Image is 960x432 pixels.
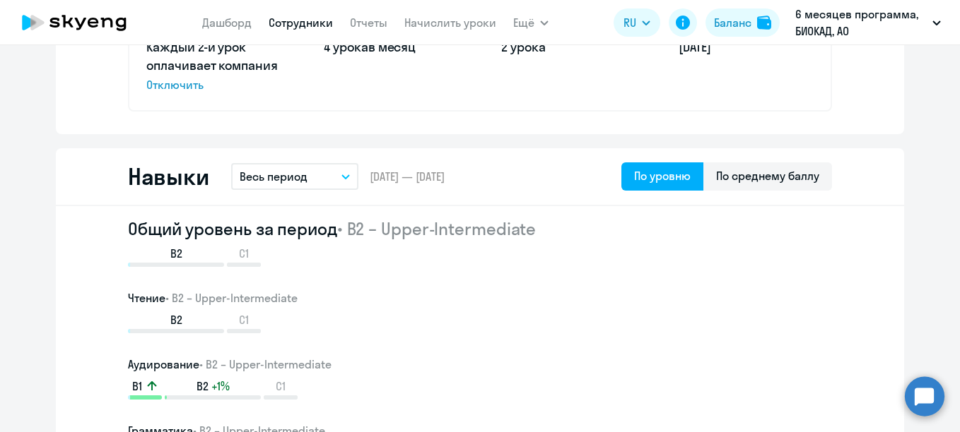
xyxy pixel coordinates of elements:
span: • B2 – Upper-Intermediate [165,291,298,305]
span: Ещё [513,14,534,31]
p: Весь период [240,168,308,185]
span: C1 [239,312,249,328]
img: balance [757,16,771,30]
span: 4 урока [324,39,368,55]
a: Отчеты [350,16,387,30]
span: C1 [276,378,286,394]
p: [DATE] [679,38,814,56]
span: C1 [239,246,249,261]
p: Каждый 2-й урок оплачивает компания [146,38,281,93]
span: RU [624,14,636,31]
h3: Аудирование [128,356,832,373]
a: Дашборд [202,16,252,30]
span: • B2 – Upper-Intermediate [199,357,332,371]
a: Сотрудники [269,16,333,30]
button: Ещё [513,8,549,37]
span: [DATE] — [DATE] [370,169,445,184]
p: в месяц [324,38,459,56]
span: 2 урока [501,39,546,55]
a: Начислить уроки [404,16,496,30]
h3: Чтение [128,289,832,306]
span: B2 [197,378,209,394]
div: По среднему баллу [716,167,819,184]
span: B2 [170,312,182,328]
button: Весь период [231,163,358,190]
span: • B2 – Upper-Intermediate [337,218,537,239]
span: Отключить [146,76,281,93]
button: RU [614,8,660,37]
button: Балансbalance [706,8,780,37]
span: +1% [211,378,230,394]
div: Баланс [714,14,751,31]
h2: Общий уровень за период [128,217,832,240]
button: 6 месяцев программа, БИОКАД, АО [788,6,948,40]
h2: Навыки [128,162,209,191]
div: По уровню [634,167,691,184]
span: B2 [170,246,182,261]
span: B1 [132,378,142,394]
p: 6 месяцев программа, БИОКАД, АО [795,6,927,40]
